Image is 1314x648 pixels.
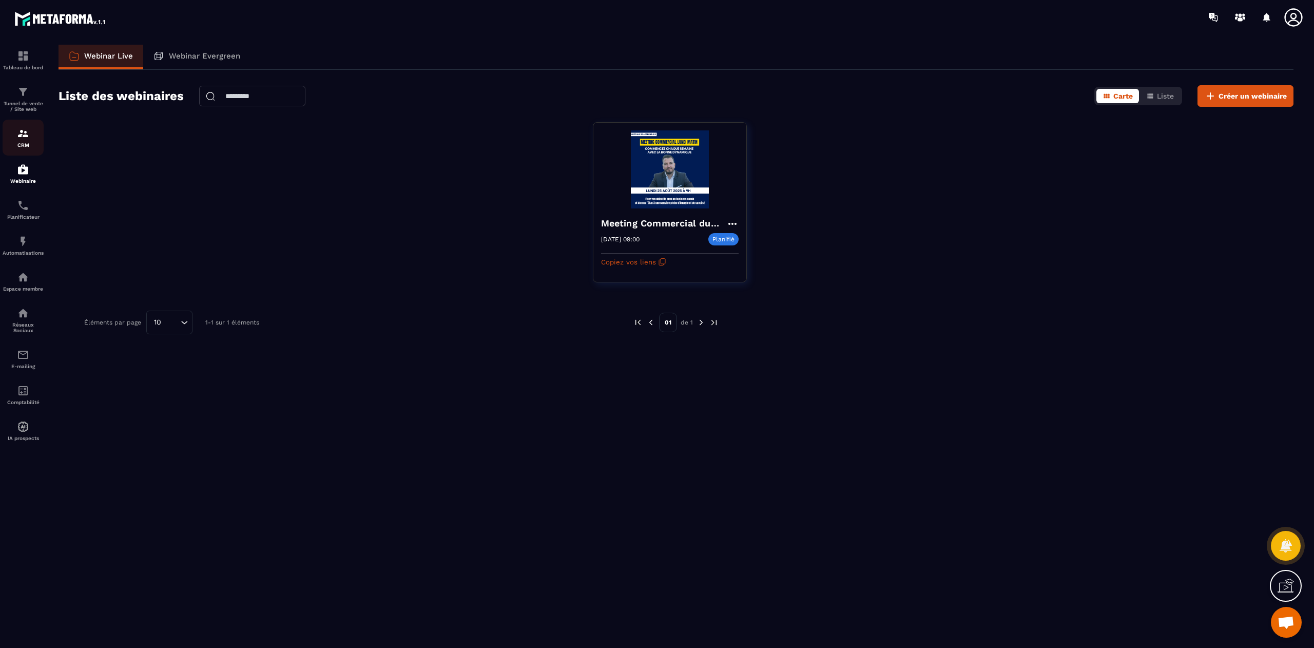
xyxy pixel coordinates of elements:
[3,178,44,184] p: Webinaire
[17,86,29,98] img: formation
[646,318,655,327] img: prev
[17,163,29,176] img: automations
[1157,92,1174,100] span: Liste
[3,142,44,148] p: CRM
[14,9,107,28] img: logo
[3,322,44,333] p: Réseaux Sociaux
[601,236,640,243] p: [DATE] 09:00
[3,377,44,413] a: accountantaccountantComptabilité
[3,299,44,341] a: social-networksocial-networkRéseaux Sociaux
[17,271,29,283] img: automations
[1140,89,1180,103] button: Liste
[3,120,44,156] a: formationformationCRM
[3,227,44,263] a: automationsautomationsAutomatisations
[697,318,706,327] img: next
[3,156,44,192] a: automationsautomationsWebinaire
[3,364,44,369] p: E-mailing
[601,216,726,231] h4: Meeting Commercial du [DATE]
[1197,85,1293,107] button: Créer un webinaire
[3,250,44,256] p: Automatisations
[59,86,184,106] h2: Liste des webinaires
[17,127,29,140] img: formation
[3,214,44,220] p: Planificateur
[3,286,44,292] p: Espace membre
[17,199,29,212] img: scheduler
[59,45,143,69] a: Webinar Live
[3,42,44,78] a: formationformationTableau de bord
[17,385,29,397] img: accountant
[169,51,240,61] p: Webinar Evergreen
[17,307,29,319] img: social-network
[3,65,44,70] p: Tableau de bord
[1113,92,1133,100] span: Carte
[3,263,44,299] a: automationsautomationsEspace membre
[3,435,44,441] p: IA prospects
[659,313,677,332] p: 01
[601,130,739,208] img: webinar-background
[708,233,739,245] p: Planifié
[1096,89,1139,103] button: Carte
[150,317,165,328] span: 10
[601,254,666,270] button: Copiez vos liens
[681,318,693,327] p: de 1
[1271,607,1302,638] a: Ouvrir le chat
[17,235,29,247] img: automations
[3,78,44,120] a: formationformationTunnel de vente / Site web
[17,349,29,361] img: email
[633,318,643,327] img: prev
[84,51,133,61] p: Webinar Live
[1219,91,1287,101] span: Créer un webinaire
[146,311,192,334] div: Search for option
[17,421,29,433] img: automations
[3,101,44,112] p: Tunnel de vente / Site web
[205,319,259,326] p: 1-1 sur 1 éléments
[3,341,44,377] a: emailemailE-mailing
[709,318,719,327] img: next
[84,319,141,326] p: Éléments par page
[17,50,29,62] img: formation
[165,317,178,328] input: Search for option
[3,192,44,227] a: schedulerschedulerPlanificateur
[3,399,44,405] p: Comptabilité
